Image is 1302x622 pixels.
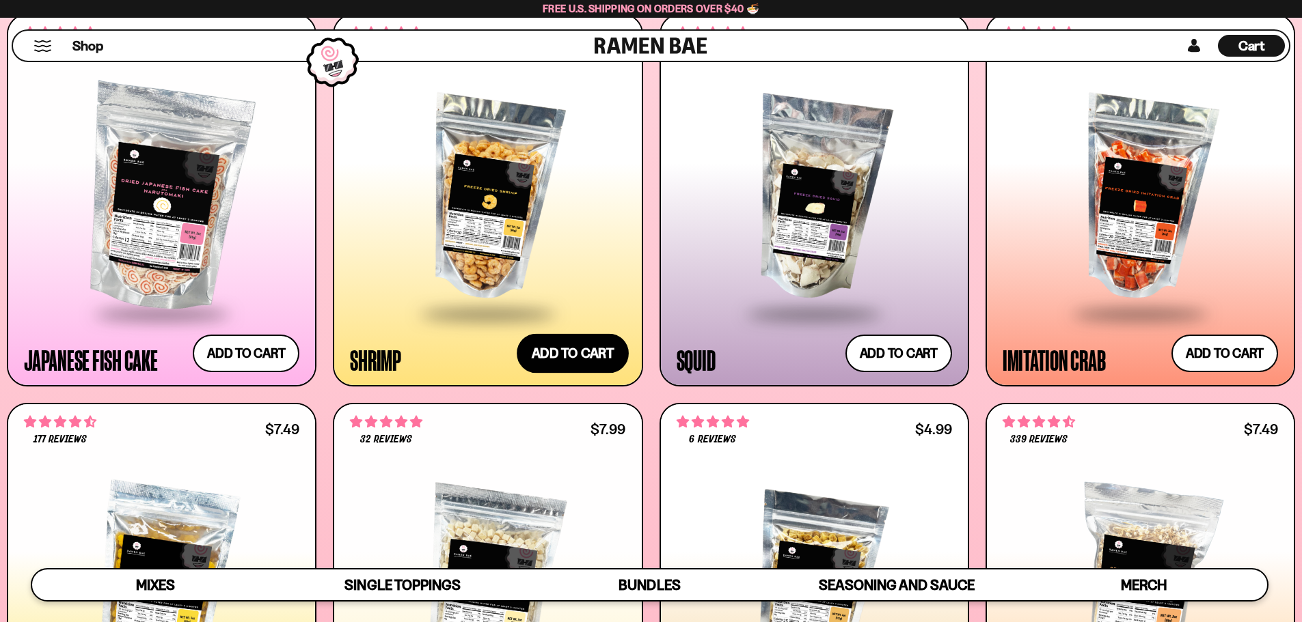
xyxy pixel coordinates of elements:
[517,333,629,373] button: Add to cart
[32,569,279,600] a: Mixes
[360,434,412,445] span: 32 reviews
[1218,31,1285,61] div: Cart
[660,14,969,386] a: 4.75 stars 8 reviews $11.99 Squid Add to cart
[619,576,680,593] span: Bundles
[1244,423,1278,436] div: $7.49
[1003,413,1075,431] span: 4.53 stars
[72,35,103,57] a: Shop
[689,434,735,445] span: 6 reviews
[72,37,103,55] span: Shop
[1121,576,1167,593] span: Merch
[193,335,299,372] button: Add to cart
[33,40,52,52] button: Mobile Menu Trigger
[265,423,299,436] div: $7.49
[1010,434,1068,445] span: 339 reviews
[279,569,526,600] a: Single Toppings
[136,576,175,593] span: Mixes
[344,576,460,593] span: Single Toppings
[350,348,401,372] div: Shrimp
[350,413,422,431] span: 4.78 stars
[915,423,952,436] div: $4.99
[526,569,773,600] a: Bundles
[1238,38,1265,54] span: Cart
[845,335,952,372] button: Add to cart
[7,14,316,386] a: 4.76 stars 229 reviews $9.99 Japanese Fish Cake Add to cart
[24,413,96,431] span: 4.71 stars
[1171,335,1278,372] button: Add to cart
[1020,569,1267,600] a: Merch
[591,423,625,436] div: $7.99
[24,348,158,372] div: Japanese Fish Cake
[543,2,759,15] span: Free U.S. Shipping on Orders over $40 🍜
[677,413,749,431] span: 5.00 stars
[773,569,1020,600] a: Seasoning and Sauce
[819,576,974,593] span: Seasoning and Sauce
[333,14,642,386] a: 4.90 stars 104 reviews $13.99 Shrimp Add to cart
[1003,348,1106,372] div: Imitation Crab
[677,348,716,372] div: Squid
[33,434,87,445] span: 177 reviews
[986,14,1295,386] a: 4.88 stars 25 reviews $11.99 Imitation Crab Add to cart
